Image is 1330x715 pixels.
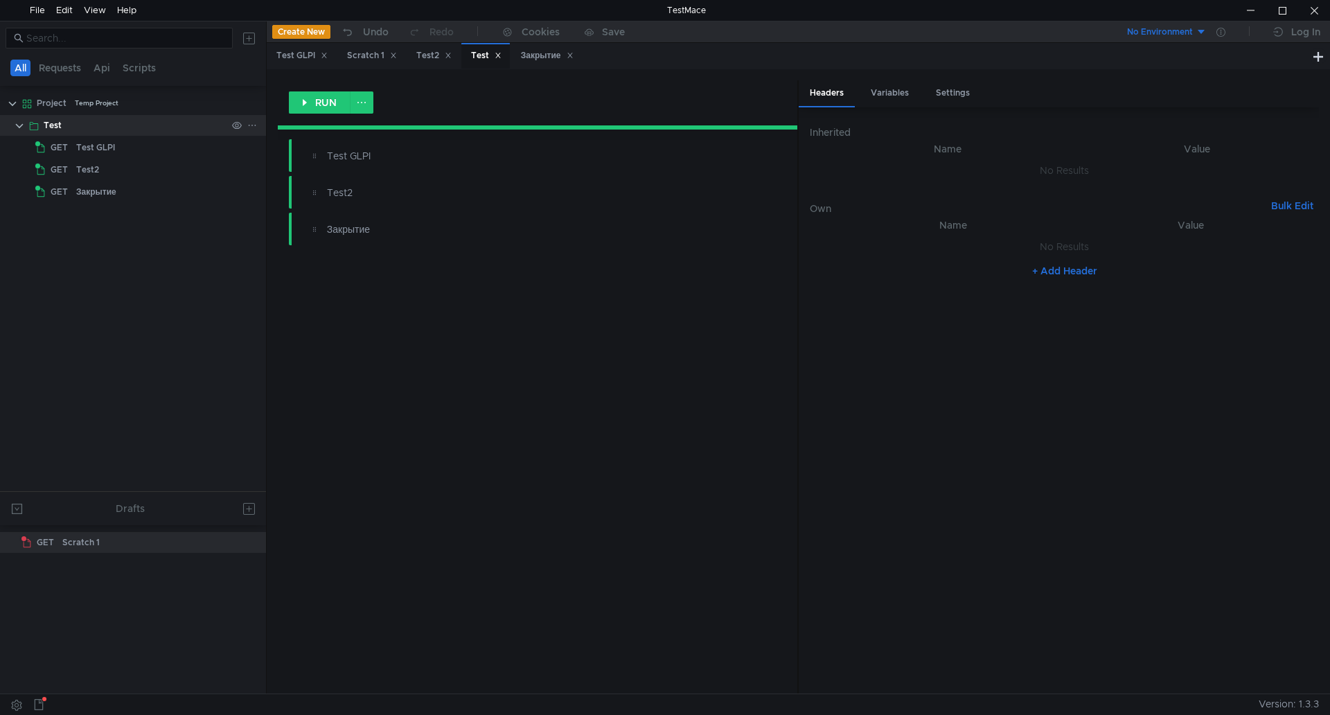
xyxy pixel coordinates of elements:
button: All [10,60,30,76]
div: Cookies [522,24,560,40]
th: Name [832,217,1074,233]
button: Requests [35,60,85,76]
div: Redo [429,24,454,40]
div: Scratch 1 [347,48,397,63]
div: Test2 [416,48,452,63]
div: Save [602,27,625,37]
button: Create New [272,25,330,39]
button: RUN [289,91,351,114]
nz-embed-empty: No Results [1040,240,1089,253]
div: Test2 [327,185,680,200]
div: Log In [1291,24,1320,40]
button: + Add Header [1027,263,1103,279]
input: Search... [26,30,224,46]
th: Value [1074,217,1308,233]
div: Закрытие [327,222,680,237]
div: Test GLPI [327,148,680,164]
button: Scripts [118,60,160,76]
nz-embed-empty: No Results [1040,164,1089,177]
div: Headers [799,80,855,107]
button: Bulk Edit [1266,197,1319,214]
div: Settings [925,80,981,106]
span: GET [51,159,68,180]
div: Test [471,48,502,63]
div: Project [37,93,66,114]
div: Temp Project [75,93,118,114]
button: Undo [330,21,398,42]
div: Закрытие [76,182,116,202]
div: Scratch 1 [62,532,100,553]
div: Test GLPI [76,137,115,158]
th: Name [821,141,1074,157]
div: Test2 [76,159,99,180]
div: Undo [363,24,389,40]
div: Закрытие [521,48,574,63]
button: No Environment [1110,21,1207,43]
span: Version: 1.3.3 [1259,694,1319,714]
div: Variables [860,80,920,106]
span: GET [51,137,68,158]
div: No Environment [1127,26,1193,39]
div: Test GLPI [276,48,328,63]
th: Value [1074,141,1319,157]
span: GET [37,532,54,553]
h6: Inherited [810,124,1319,141]
span: GET [51,182,68,202]
button: Redo [398,21,463,42]
button: Api [89,60,114,76]
h6: Own [810,200,1266,217]
div: Drafts [116,500,145,517]
div: Test [44,115,62,136]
